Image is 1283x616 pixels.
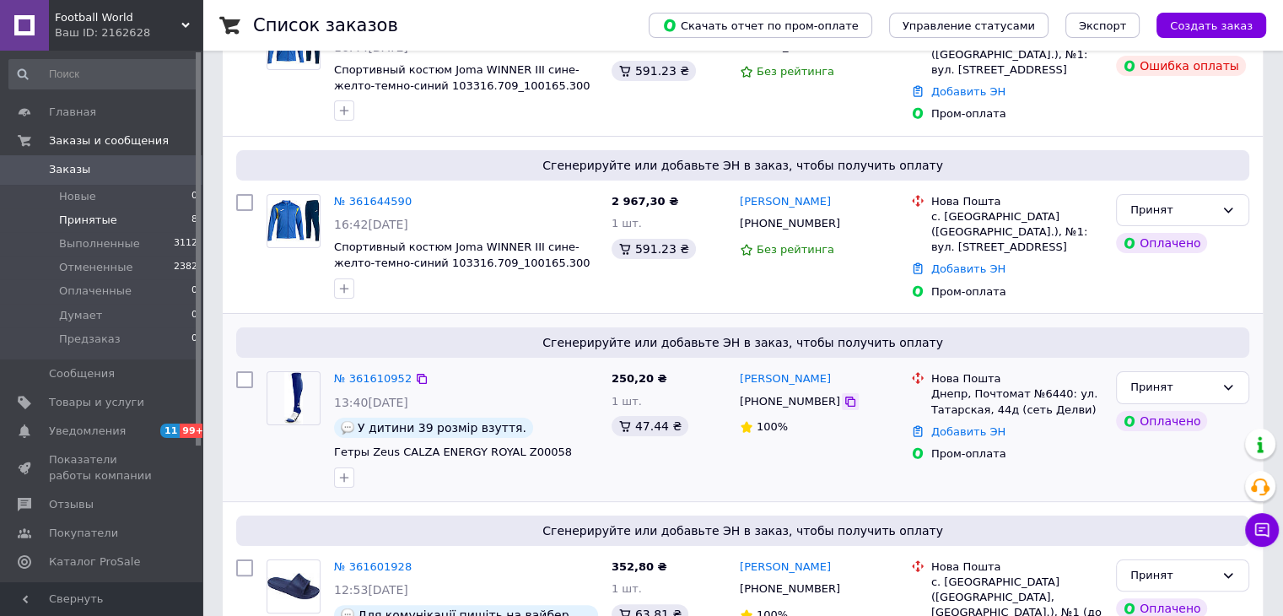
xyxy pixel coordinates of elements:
[736,391,844,413] div: [PHONE_NUMBER]
[59,236,140,251] span: Выполненные
[334,372,412,385] a: № 361610952
[740,194,831,210] a: [PERSON_NAME]
[662,18,859,33] span: Скачать отчет по пром-оплате
[174,260,197,275] span: 2382
[903,19,1035,32] span: Управление статусами
[49,526,118,541] span: Покупатели
[612,61,696,81] div: 591.23 ₴
[49,133,169,149] span: Заказы и сообщения
[334,396,408,409] span: 13:40[DATE]
[267,194,321,248] a: Фото товару
[334,63,590,92] a: Спортивный костюм Joma WINNER III сине-желто-темно-синий 103316.709_100165.300
[1130,202,1215,219] div: Принят
[612,582,642,595] span: 1 шт.
[49,162,90,177] span: Заказы
[59,260,132,275] span: Отмененные
[931,31,1102,78] div: с. [GEOGRAPHIC_DATA] ([GEOGRAPHIC_DATA].), №1: вул. [STREET_ADDRESS]
[49,497,94,512] span: Отзывы
[341,421,354,435] img: :speech_balloon:
[334,41,408,54] span: 16:44[DATE]
[1140,19,1266,31] a: Создать заказ
[253,15,398,35] h1: Список заказов
[267,573,320,598] img: Фото товару
[931,425,1005,438] a: Добавить ЭН
[334,560,412,573] a: № 361601928
[931,106,1102,122] div: Пром-оплата
[267,200,320,242] img: Фото товару
[612,395,642,408] span: 1 шт.
[334,446,572,458] a: Гетры Zeus CALZA ENERGY ROYAL Z00058
[612,195,678,208] span: 2 967,30 ₴
[931,446,1102,462] div: Пром-оплата
[757,65,834,78] span: Без рейтинга
[931,194,1102,209] div: Нова Пошта
[334,583,408,597] span: 12:53[DATE]
[740,559,831,575] a: [PERSON_NAME]
[931,85,1005,98] a: Добавить ЭН
[334,195,412,208] a: № 361644590
[8,59,199,89] input: Поиск
[191,189,197,204] span: 0
[1170,19,1253,32] span: Создать заказ
[358,421,526,435] span: У дитини 39 розмір взуття.
[889,13,1049,38] button: Управление статусами
[243,522,1243,539] span: Сгенерируйте или добавьте ЭН в заказ, чтобы получить оплату
[612,560,667,573] span: 352,80 ₴
[59,284,132,299] span: Оплаченные
[740,371,831,387] a: [PERSON_NAME]
[180,424,208,438] span: 99+
[243,334,1243,351] span: Сгенерируйте или добавьте ЭН в заказ, чтобы получить оплату
[55,10,181,25] span: Football World
[191,308,197,323] span: 0
[1116,233,1207,253] div: Оплачено
[267,559,321,613] a: Фото товару
[736,213,844,235] div: [PHONE_NUMBER]
[931,371,1102,386] div: Нова Пошта
[284,372,304,424] img: Фото товару
[736,578,844,600] div: [PHONE_NUMBER]
[1156,13,1266,38] button: Создать заказ
[59,189,96,204] span: Новые
[191,284,197,299] span: 0
[59,213,117,228] span: Принятые
[1245,513,1279,547] button: Чат с покупателем
[757,243,834,256] span: Без рейтинга
[49,424,126,439] span: Уведомления
[49,105,96,120] span: Главная
[1079,19,1126,32] span: Экспорт
[243,157,1243,174] span: Сгенерируйте или добавьте ЭН в заказ, чтобы получить оплату
[174,236,197,251] span: 3112
[1116,411,1207,431] div: Оплачено
[267,371,321,425] a: Фото товару
[1116,56,1246,76] div: Ошибка оплаты
[49,395,144,410] span: Товары и услуги
[55,25,202,41] div: Ваш ID: 2162628
[49,452,156,483] span: Показатели работы компании
[757,420,788,433] span: 100%
[49,554,140,570] span: Каталог ProSale
[1065,13,1140,38] button: Экспорт
[160,424,180,438] span: 11
[931,386,1102,417] div: Днепр, Почтомат №6440: ул. Татарская, 44д (сеть Делви)
[612,217,642,230] span: 1 шт.
[612,239,696,259] div: 591.23 ₴
[334,218,408,231] span: 16:42[DATE]
[649,13,872,38] button: Скачать отчет по пром-оплате
[931,559,1102,575] div: Нова Пошта
[931,284,1102,300] div: Пром-оплата
[612,40,642,52] span: 1 шт.
[191,213,197,228] span: 8
[334,240,590,269] a: Спортивный костюм Joma WINNER III сине-желто-темно-синий 103316.709_100165.300
[1130,567,1215,585] div: Принят
[931,209,1102,256] div: с. [GEOGRAPHIC_DATA] ([GEOGRAPHIC_DATA].), №1: вул. [STREET_ADDRESS]
[612,416,688,436] div: 47.44 ₴
[612,372,667,385] span: 250,20 ₴
[931,262,1005,275] a: Добавить ЭН
[59,308,102,323] span: Думает
[191,332,197,347] span: 0
[1130,379,1215,397] div: Принят
[59,332,121,347] span: Предзаказ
